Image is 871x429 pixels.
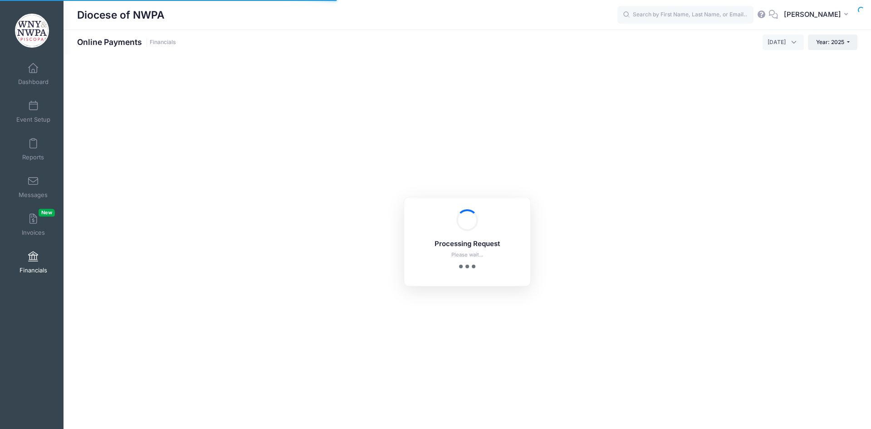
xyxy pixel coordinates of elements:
[150,39,176,46] a: Financials
[20,266,47,274] span: Financials
[12,247,55,278] a: Financials
[39,209,55,217] span: New
[763,35,804,50] span: September 2025
[16,116,50,123] span: Event Setup
[22,229,45,237] span: Invoices
[808,35,857,50] button: Year: 2025
[768,38,786,46] span: September 2025
[19,191,48,199] span: Messages
[816,39,844,45] span: Year: 2025
[12,133,55,165] a: Reports
[416,240,519,248] h5: Processing Request
[778,5,857,25] button: [PERSON_NAME]
[784,10,841,20] span: [PERSON_NAME]
[18,78,49,86] span: Dashboard
[617,6,754,24] input: Search by First Name, Last Name, or Email...
[12,58,55,90] a: Dashboard
[12,96,55,128] a: Event Setup
[12,171,55,203] a: Messages
[77,5,165,25] h1: Diocese of NWPA
[22,153,44,161] span: Reports
[77,37,176,47] h1: Online Payments
[416,251,519,259] p: Please wait...
[12,209,55,241] a: InvoicesNew
[15,14,49,48] img: Diocese of NWPA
